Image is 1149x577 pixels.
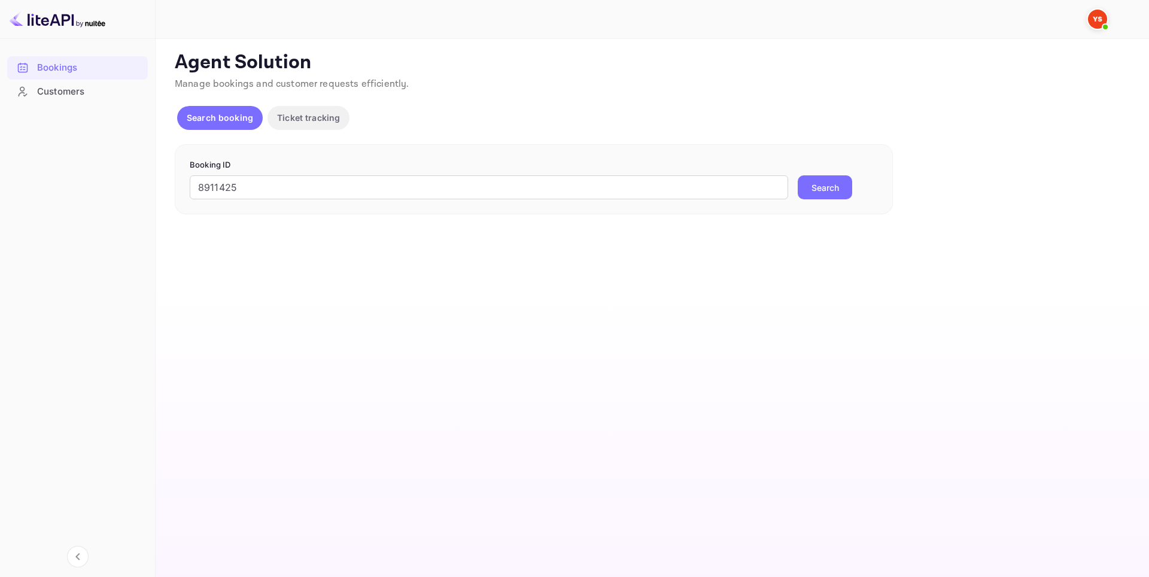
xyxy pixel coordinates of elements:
[175,51,1127,75] p: Agent Solution
[37,85,142,99] div: Customers
[1088,10,1107,29] img: Yandex Support
[67,546,89,567] button: Collapse navigation
[187,111,253,124] p: Search booking
[175,78,409,90] span: Manage bookings and customer requests efficiently.
[7,56,148,80] div: Bookings
[7,80,148,104] div: Customers
[37,61,142,75] div: Bookings
[190,175,788,199] input: Enter Booking ID (e.g., 63782194)
[798,175,852,199] button: Search
[277,111,340,124] p: Ticket tracking
[7,80,148,102] a: Customers
[10,10,105,29] img: LiteAPI logo
[7,56,148,78] a: Bookings
[190,159,878,171] p: Booking ID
